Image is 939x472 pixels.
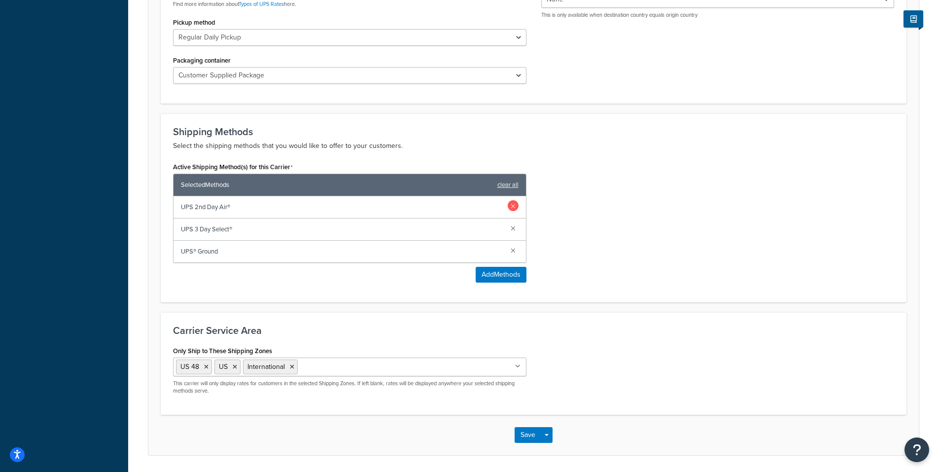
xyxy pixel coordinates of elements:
[173,140,894,152] p: Select the shipping methods that you would like to offer to your customers.
[173,380,526,395] p: This carrier will only display rates for customers in the selected Shipping Zones. If left blank,...
[497,178,519,192] a: clear all
[180,362,199,372] span: US 48
[181,222,503,236] span: UPS 3 Day Select®
[219,362,228,372] span: US
[181,245,503,258] span: UPS® Ground
[476,267,526,283] button: AddMethods
[173,126,894,137] h3: Shipping Methods
[173,57,231,64] label: Packaging container
[904,10,923,28] button: Show Help Docs
[515,427,541,443] button: Save
[173,19,215,26] label: Pickup method
[173,325,894,336] h3: Carrier Service Area
[173,347,272,355] label: Only Ship to These Shipping Zones
[181,200,503,214] span: UPS 2nd Day Air®
[173,163,293,171] label: Active Shipping Method(s) for this Carrier
[904,437,929,462] button: Open Resource Center
[541,11,895,19] p: This is only available when destination country equals origin country
[181,178,492,192] span: Selected Methods
[247,362,285,372] span: International
[173,0,526,8] p: Find more information about here.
